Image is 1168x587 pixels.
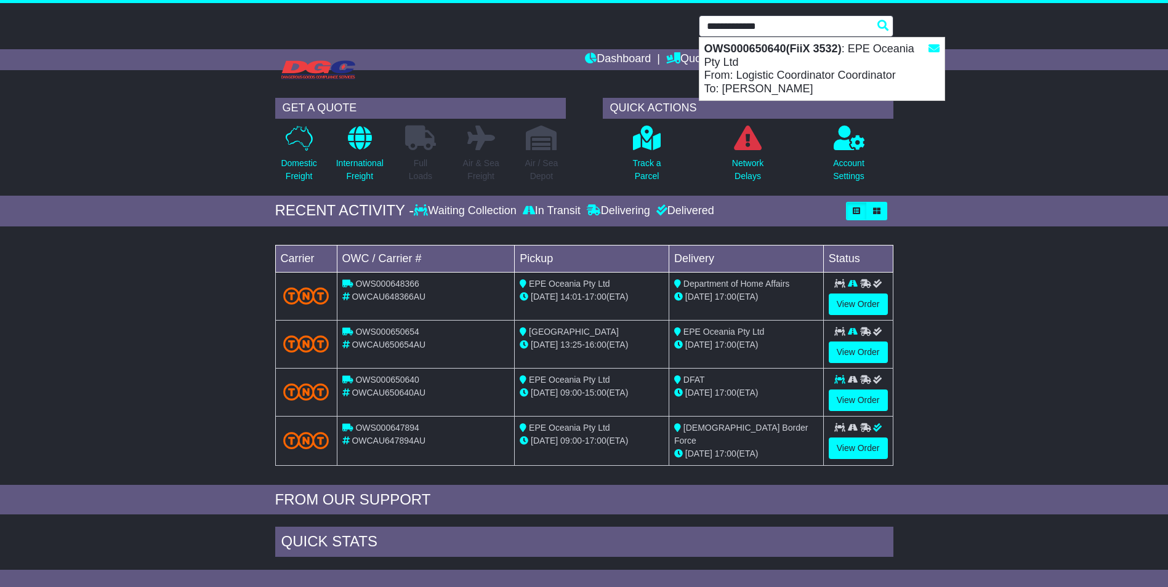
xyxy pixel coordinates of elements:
[731,125,764,190] a: NetworkDelays
[832,125,865,190] a: AccountSettings
[280,125,317,190] a: DomesticFreight
[355,279,419,289] span: OWS000648366
[414,204,519,218] div: Waiting Collection
[355,375,419,385] span: OWS000650640
[560,340,582,349] span: 13:25
[275,202,414,220] div: RECENT ACTIVITY -
[833,157,864,183] p: Account Settings
[674,423,808,445] span: [DEMOGRAPHIC_DATA] Border Force
[653,204,714,218] div: Delivered
[585,436,606,445] span: 17:00
[715,449,736,458] span: 17:00
[829,293,888,315] a: View Order
[685,292,712,301] span: [DATE]
[352,388,425,397] span: OWCAU650640AU
[715,388,736,397] span: 17:00
[685,388,712,397] span: [DATE]
[520,290,664,303] div: - (ETA)
[275,98,566,119] div: GET A QUOTE
[829,389,888,411] a: View Order
[336,125,384,190] a: InternationalFreight
[405,157,436,183] p: Full Loads
[560,388,582,397] span: 09:00
[560,436,582,445] span: 09:00
[525,157,558,183] p: Air / Sea Depot
[823,245,893,272] td: Status
[352,292,425,301] span: OWCAU648366AU
[529,423,610,433] span: EPE Oceania Pty Ltd
[531,436,558,445] span: [DATE]
[732,157,763,183] p: Network Delays
[829,341,888,363] a: View Order
[584,204,653,218] div: Delivering
[669,245,823,272] td: Delivery
[515,245,669,272] td: Pickup
[529,327,619,337] span: [GEOGRAPHIC_DATA]
[531,292,558,301] span: [DATE]
[275,527,893,560] div: Quick Stats
[715,340,736,349] span: 17:00
[281,157,316,183] p: Domestic Freight
[531,340,558,349] span: [DATE]
[352,436,425,445] span: OWCAU647894AU
[585,340,606,349] span: 16:00
[585,49,651,70] a: Dashboard
[674,338,818,351] div: (ETA)
[337,245,515,272] td: OWC / Carrier #
[585,292,606,301] span: 17:00
[704,42,842,55] strong: OWS000650640(FiiX 3532)
[683,327,765,337] span: EPE Oceania Pty Ltd
[683,279,789,289] span: Department of Home Affairs
[463,157,499,183] p: Air & Sea Freight
[529,279,610,289] span: EPE Oceania Pty Ltd
[632,125,661,190] a: Track aParcel
[585,388,606,397] span: 15:00
[520,434,664,447] div: - (ETA)
[355,423,419,433] span: OWS000647894
[352,340,425,349] span: OWCAU650654AU
[355,327,419,337] span: OWS000650654
[699,38,944,100] div: : EPE Oceania Pty Ltd From: Logistic Coordinator Coordinator To: [PERSON_NAME]
[715,292,736,301] span: 17:00
[674,386,818,399] div: (ETA)
[283,383,329,400] img: TNT_Domestic.png
[674,290,818,303] div: (ETA)
[531,388,558,397] span: [DATE]
[560,292,582,301] span: 14:01
[685,340,712,349] span: [DATE]
[683,375,705,385] span: DFAT
[520,338,664,351] div: - (ETA)
[283,335,329,352] img: TNT_Domestic.png
[275,491,893,509] div: FROM OUR SUPPORT
[520,204,584,218] div: In Transit
[529,375,610,385] span: EPE Oceania Pty Ltd
[666,49,739,70] a: Quote/Book
[275,245,337,272] td: Carrier
[674,447,818,460] div: (ETA)
[336,157,384,183] p: International Freight
[603,98,893,119] div: QUICK ACTIONS
[829,437,888,459] a: View Order
[632,157,661,183] p: Track a Parcel
[283,432,329,449] img: TNT_Domestic.png
[520,386,664,399] div: - (ETA)
[685,449,712,458] span: [DATE]
[283,287,329,304] img: TNT_Domestic.png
